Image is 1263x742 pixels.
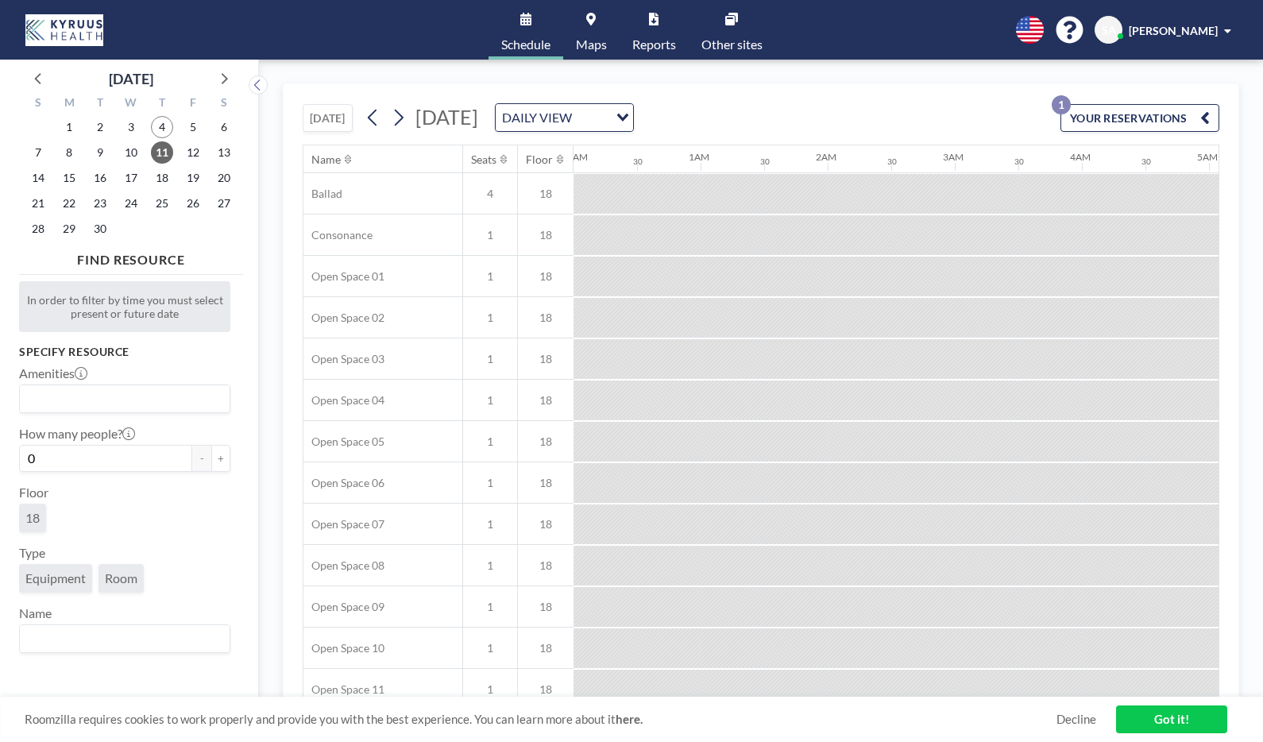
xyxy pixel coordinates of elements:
[151,116,173,138] span: Thursday, September 4, 2025
[463,393,517,408] span: 1
[54,94,85,114] div: M
[21,388,221,409] input: Search for option
[463,558,517,573] span: 1
[943,151,964,163] div: 3AM
[19,245,243,268] h4: FIND RESOURCE
[303,476,384,490] span: Open Space 06
[177,94,208,114] div: F
[303,187,342,201] span: Ballad
[25,570,86,586] span: Equipment
[1141,157,1151,167] div: 30
[463,352,517,366] span: 1
[213,116,235,138] span: Saturday, September 6, 2025
[120,116,142,138] span: Wednesday, September 3, 2025
[463,517,517,531] span: 1
[25,14,103,46] img: organization-logo
[632,38,676,51] span: Reports
[146,94,177,114] div: T
[701,38,763,51] span: Other sites
[562,151,588,163] div: 12AM
[27,218,49,240] span: Sunday, September 28, 2025
[58,167,80,189] span: Monday, September 15, 2025
[518,558,574,573] span: 18
[303,393,384,408] span: Open Space 04
[463,187,517,201] span: 4
[182,167,204,189] span: Friday, September 19, 2025
[303,311,384,325] span: Open Space 02
[27,167,49,189] span: Sunday, September 14, 2025
[182,192,204,214] span: Friday, September 26, 2025
[463,476,517,490] span: 1
[303,352,384,366] span: Open Space 03
[20,385,230,412] div: Search for option
[105,570,137,586] span: Room
[213,167,235,189] span: Saturday, September 20, 2025
[303,641,384,655] span: Open Space 10
[303,558,384,573] span: Open Space 08
[19,365,87,381] label: Amenities
[120,192,142,214] span: Wednesday, September 24, 2025
[120,167,142,189] span: Wednesday, September 17, 2025
[1056,712,1096,727] a: Decline
[303,269,384,284] span: Open Space 01
[1060,104,1219,132] button: YOUR RESERVATIONS1
[303,600,384,614] span: Open Space 09
[120,141,142,164] span: Wednesday, September 10, 2025
[518,682,574,697] span: 18
[1014,157,1024,167] div: 30
[1070,151,1091,163] div: 4AM
[518,641,574,655] span: 18
[211,445,230,472] button: +
[109,68,153,90] div: [DATE]
[23,94,54,114] div: S
[27,141,49,164] span: Sunday, September 7, 2025
[816,151,836,163] div: 2AM
[518,311,574,325] span: 18
[151,167,173,189] span: Thursday, September 18, 2025
[303,517,384,531] span: Open Space 07
[58,141,80,164] span: Monday, September 8, 2025
[303,435,384,449] span: Open Space 05
[19,605,52,621] label: Name
[760,157,770,167] div: 30
[496,104,633,131] div: Search for option
[463,641,517,655] span: 1
[499,107,575,128] span: DAILY VIEW
[303,104,353,132] button: [DATE]
[303,228,373,242] span: Consonance
[89,192,111,214] span: Tuesday, September 23, 2025
[1197,151,1218,163] div: 5AM
[182,116,204,138] span: Friday, September 5, 2025
[213,141,235,164] span: Saturday, September 13, 2025
[25,510,40,526] span: 18
[19,426,135,442] label: How many people?
[1129,24,1218,37] span: [PERSON_NAME]
[25,712,1056,727] span: Roomzilla requires cookies to work properly and provide you with the best experience. You can lea...
[518,435,574,449] span: 18
[633,157,643,167] div: 30
[518,476,574,490] span: 18
[208,94,239,114] div: S
[89,116,111,138] span: Tuesday, September 2, 2025
[303,682,384,697] span: Open Space 11
[518,187,574,201] span: 18
[518,228,574,242] span: 18
[518,352,574,366] span: 18
[518,393,574,408] span: 18
[463,435,517,449] span: 1
[463,228,517,242] span: 1
[58,116,80,138] span: Monday, September 1, 2025
[463,311,517,325] span: 1
[1102,23,1116,37] span: SA
[463,682,517,697] span: 1
[89,218,111,240] span: Tuesday, September 30, 2025
[85,94,116,114] div: T
[151,192,173,214] span: Thursday, September 25, 2025
[116,94,147,114] div: W
[415,105,478,129] span: [DATE]
[526,153,553,167] div: Floor
[89,167,111,189] span: Tuesday, September 16, 2025
[19,345,230,359] h3: Specify resource
[20,625,230,652] div: Search for option
[471,153,496,167] div: Seats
